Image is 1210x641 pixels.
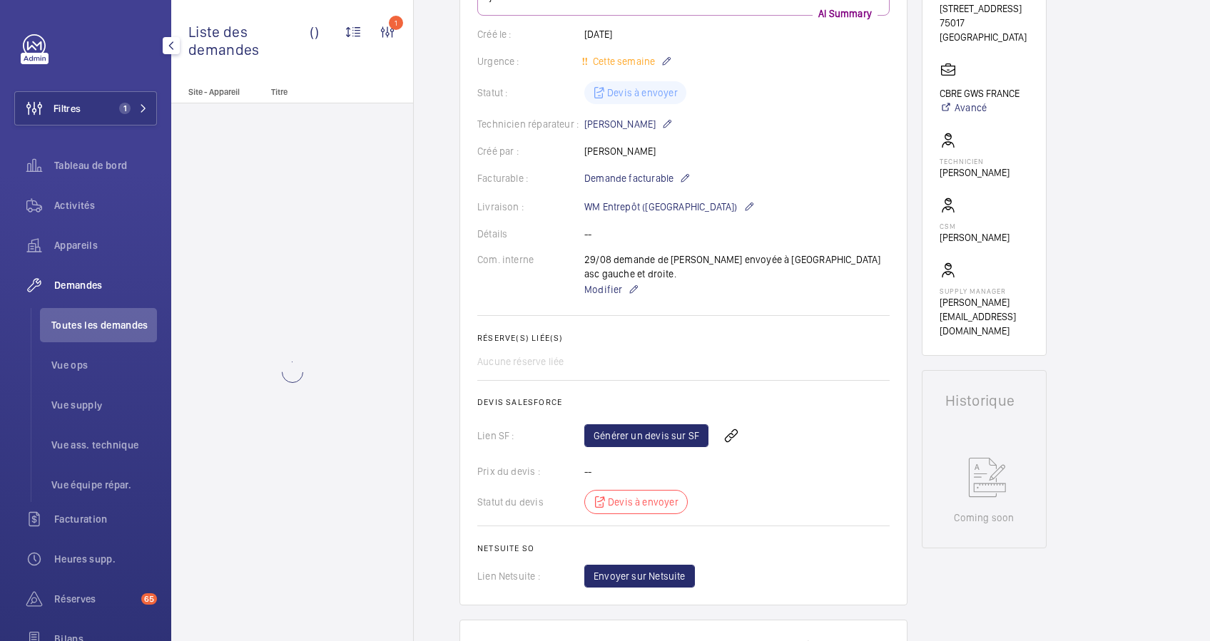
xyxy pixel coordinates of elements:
[940,287,1029,295] p: Supply manager
[940,295,1029,338] p: [PERSON_NAME][EMAIL_ADDRESS][DOMAIN_NAME]
[141,593,157,605] span: 65
[940,165,1010,180] p: [PERSON_NAME]
[14,91,157,125] button: Filtres1
[54,592,136,606] span: Réserves
[171,87,265,97] p: Site - Appareil
[477,333,890,343] h2: Réserve(s) liée(s)
[594,569,686,583] span: Envoyer sur Netsuite
[940,222,1010,230] p: CSM
[51,478,157,492] span: Vue équipe répar.
[54,238,157,252] span: Appareils
[54,278,157,292] span: Demandes
[584,116,673,133] p: [PERSON_NAME]
[584,171,673,185] span: Demande facturable
[51,358,157,372] span: Vue ops
[940,101,1020,115] a: Avancé
[51,398,157,412] span: Vue supply
[51,438,157,452] span: Vue ass. technique
[945,394,1023,408] h1: Historique
[188,23,310,58] span: Liste des demandes
[940,157,1010,165] p: Technicien
[271,87,365,97] p: Titre
[477,397,890,407] h2: Devis Salesforce
[940,230,1010,245] p: [PERSON_NAME]
[584,565,695,588] button: Envoyer sur Netsuite
[584,198,755,215] p: WM Entrepôt ([GEOGRAPHIC_DATA])
[813,6,878,21] p: AI Summary
[54,552,157,566] span: Heures supp.
[54,101,81,116] span: Filtres
[590,56,655,67] span: Cette semaine
[954,511,1014,525] p: Coming soon
[940,86,1020,101] p: CBRE GWS FRANCE
[584,424,708,447] a: Générer un devis sur SF
[54,158,157,173] span: Tableau de bord
[51,318,157,332] span: Toutes les demandes
[940,16,1029,44] p: 75017 [GEOGRAPHIC_DATA]
[54,198,157,212] span: Activités
[940,1,1029,16] p: [STREET_ADDRESS]
[54,512,157,526] span: Facturation
[119,103,131,114] span: 1
[584,282,622,297] span: Modifier
[477,543,890,553] h2: Netsuite SO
